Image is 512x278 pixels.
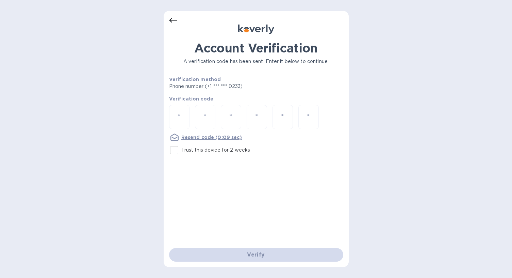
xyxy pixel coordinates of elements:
[169,41,343,55] h1: Account Verification
[169,58,343,65] p: A verification code has been sent. Enter it below to continue.
[169,77,221,82] b: Verification method
[169,83,295,90] p: Phone number (+1 *** *** 0233)
[181,135,242,140] u: Resend code (0:09 sec)
[169,95,343,102] p: Verification code
[181,146,250,154] p: Trust this device for 2 weeks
